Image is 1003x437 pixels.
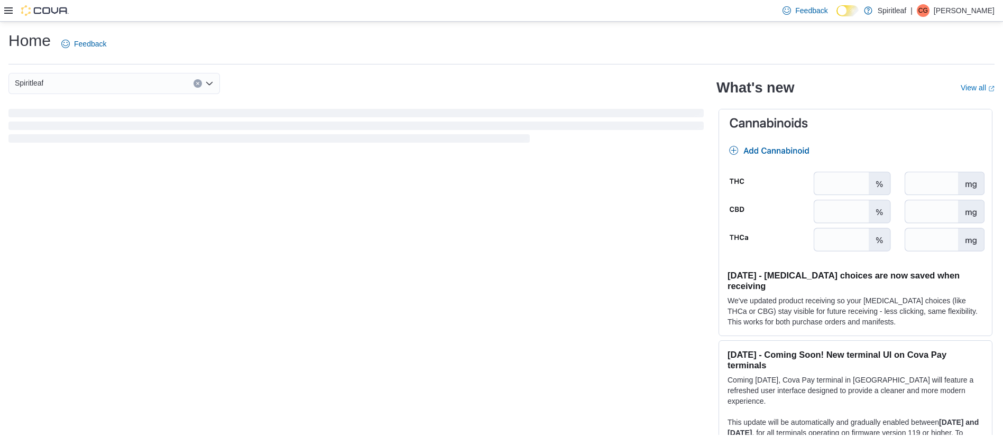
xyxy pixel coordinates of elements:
[21,5,69,16] img: Cova
[728,270,983,291] h3: [DATE] - [MEDICAL_DATA] choices are now saved when receiving
[194,79,202,88] button: Clear input
[961,83,995,92] a: View allExternal link
[15,77,43,89] span: Spiritleaf
[74,39,106,49] span: Feedback
[934,4,995,17] p: [PERSON_NAME]
[988,86,995,92] svg: External link
[795,5,827,16] span: Feedback
[728,375,983,406] p: Coming [DATE], Cova Pay terminal in [GEOGRAPHIC_DATA] will feature a refreshed user interface des...
[836,5,859,16] input: Dark Mode
[57,33,111,54] a: Feedback
[716,79,794,96] h2: What's new
[836,16,837,17] span: Dark Mode
[8,30,51,51] h1: Home
[917,4,930,17] div: Clayton G
[878,4,906,17] p: Spiritleaf
[205,79,214,88] button: Open list of options
[728,295,983,327] p: We've updated product receiving so your [MEDICAL_DATA] choices (like THCa or CBG) stay visible fo...
[728,349,983,370] h3: [DATE] - Coming Soon! New terminal UI on Cova Pay terminals
[8,111,704,145] span: Loading
[910,4,913,17] p: |
[918,4,928,17] span: CG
